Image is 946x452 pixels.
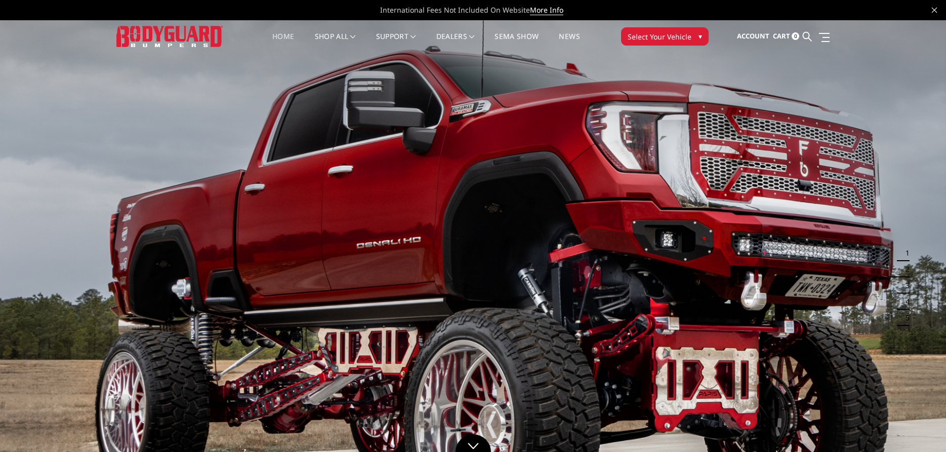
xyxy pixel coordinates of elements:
[315,33,356,53] a: shop all
[773,23,799,50] a: Cart 0
[628,31,691,42] span: Select Your Vehicle
[737,23,769,50] a: Account
[456,434,491,452] a: Click to Down
[559,33,580,53] a: News
[899,245,910,261] button: 1 of 5
[899,261,910,277] button: 2 of 5
[737,31,769,40] span: Account
[376,33,416,53] a: Support
[899,310,910,326] button: 5 of 5
[899,277,910,294] button: 3 of 5
[792,32,799,40] span: 0
[698,31,702,42] span: ▾
[530,5,563,15] a: More Info
[899,294,910,310] button: 4 of 5
[621,27,709,46] button: Select Your Vehicle
[436,33,475,53] a: Dealers
[773,31,790,40] span: Cart
[116,26,223,47] img: BODYGUARD BUMPERS
[272,33,294,53] a: Home
[495,33,539,53] a: SEMA Show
